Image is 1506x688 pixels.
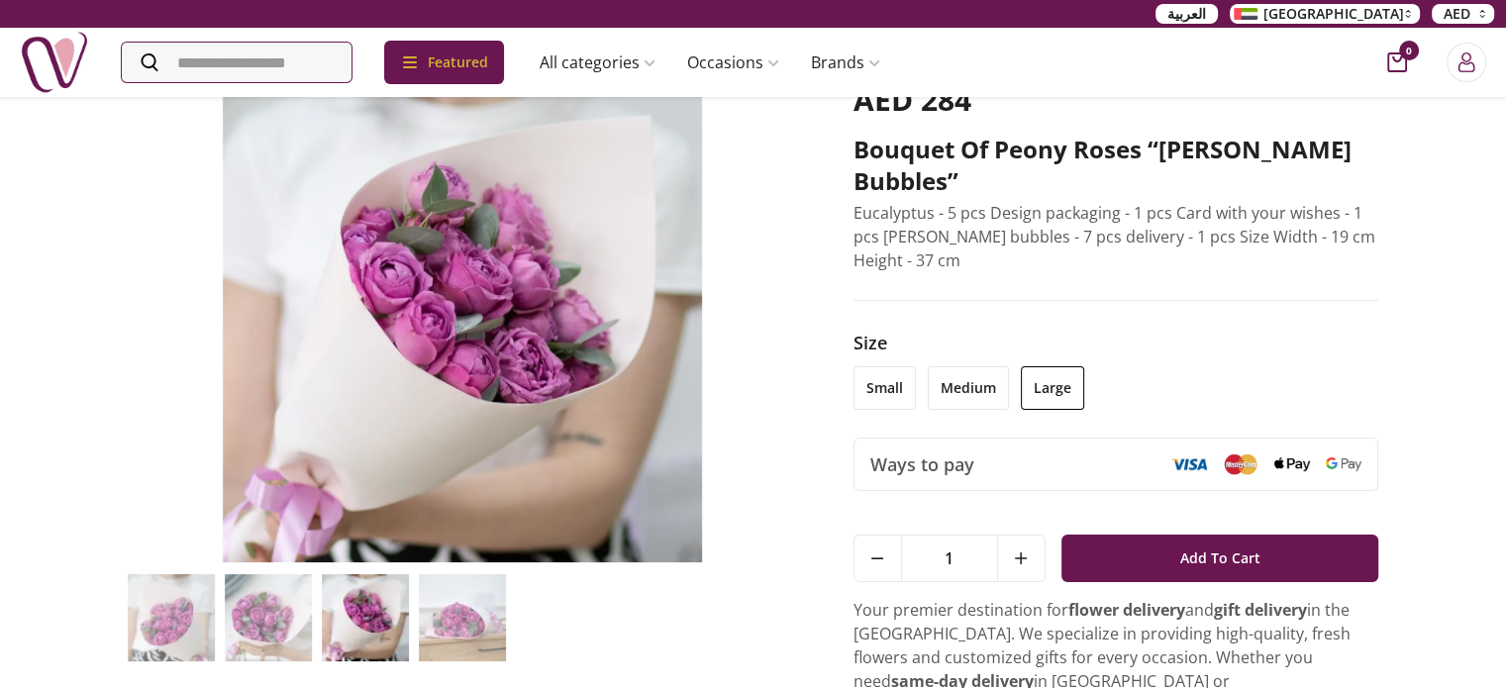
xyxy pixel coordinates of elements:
[853,134,1379,197] h2: Bouquet of peony roses “[PERSON_NAME] Bubbles”
[853,79,971,120] span: AED 284
[902,536,997,581] span: 1
[128,574,215,661] img: Bouquet of peony roses “Misty Bubbles”
[1274,457,1310,472] img: Apple Pay
[671,43,795,82] a: Occasions
[1387,52,1407,72] button: cart-button
[1447,43,1486,82] button: Login
[1234,8,1257,20] img: Arabic_dztd3n.png
[1432,4,1494,24] button: AED
[853,201,1379,272] p: Eucalyptus - 5 pcs Design packaging - 1 pcs Card with your wishes - 1 pcs [PERSON_NAME] bubbles -...
[1444,4,1470,24] span: AED
[1167,4,1206,24] span: العربية
[1061,535,1379,582] button: Add To Cart
[1230,4,1420,24] button: [GEOGRAPHIC_DATA]
[225,574,312,661] img: Bouquet of peony roses “Misty Bubbles”
[1399,41,1419,60] span: 0
[1180,541,1260,576] span: Add To Cart
[1223,453,1258,474] img: Mastercard
[1021,366,1084,410] li: large
[853,366,916,410] li: small
[853,329,1379,356] h3: Size
[419,574,506,661] img: Bouquet of peony roses “Misty Bubbles”
[524,43,671,82] a: All categories
[122,43,351,82] input: Search
[1171,457,1207,471] img: Visa
[795,43,896,82] a: Brands
[20,28,89,97] img: Nigwa-uae-gifts
[1326,457,1361,471] img: Google Pay
[928,366,1009,410] li: medium
[322,574,409,661] img: Bouquet of peony roses “Misty Bubbles”
[128,82,798,562] img: Bouquet of peony roses “Misty Bubbles”
[384,41,504,84] div: Featured
[1263,4,1404,24] span: [GEOGRAPHIC_DATA]
[1214,599,1307,621] strong: gift delivery
[1068,599,1185,621] strong: flower delivery
[870,450,974,478] span: Ways to pay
